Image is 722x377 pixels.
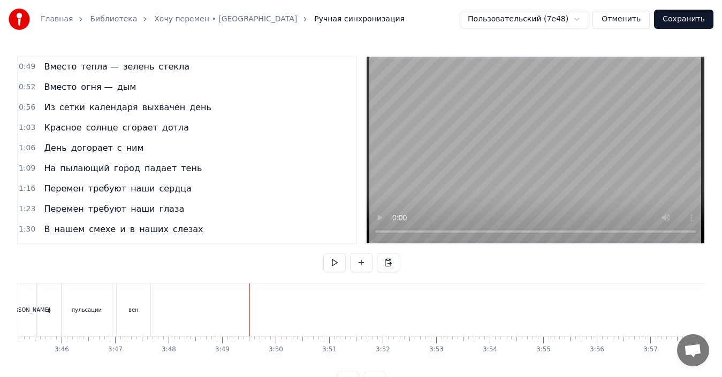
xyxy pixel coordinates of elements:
span: нашем [53,223,86,235]
span: 1:03 [19,122,35,133]
span: 1:06 [19,143,35,153]
div: 3:49 [215,345,230,354]
span: тепла — [80,60,120,73]
span: зелень [122,60,155,73]
span: Перемен [43,182,85,195]
span: день [188,101,212,113]
span: солнце [85,121,119,134]
span: наши [130,182,156,195]
span: На [43,162,57,174]
img: youka [9,9,30,30]
span: и [119,223,126,235]
div: 3:50 [269,345,283,354]
span: 1:09 [19,163,35,174]
div: вен [128,306,139,314]
div: 3:47 [108,345,123,354]
span: город [113,162,141,174]
span: Красное [43,121,82,134]
span: догорает [70,142,114,154]
span: сердца [158,182,193,195]
div: пульсации [72,306,102,314]
div: Открытый чат [677,334,709,366]
div: 3:53 [429,345,444,354]
span: Вместо [43,81,78,93]
div: 3:51 [322,345,337,354]
span: сетки [58,101,86,113]
div: 3:55 [536,345,551,354]
span: дым [116,81,138,93]
div: 3:56 [590,345,604,354]
span: 0:52 [19,82,35,93]
span: дотла [161,121,190,134]
div: в [48,306,51,314]
span: пылающий [59,162,110,174]
button: Сохранить [654,10,713,29]
span: Вместо [43,60,78,73]
div: 3:54 [483,345,497,354]
span: выхвачен [141,101,187,113]
span: Из [43,101,56,113]
button: Отменить [592,10,650,29]
span: 0:56 [19,102,35,113]
span: наших [138,223,170,235]
span: сгорает [121,121,159,134]
a: Главная [41,14,73,25]
span: смехе [88,223,117,235]
span: требуют [87,203,127,215]
span: в [129,223,136,235]
span: глаза [158,203,185,215]
span: падает [143,162,178,174]
span: Перемен [43,203,85,215]
div: 3:57 [643,345,658,354]
nav: breadcrumb [41,14,405,25]
span: огня — [80,81,113,93]
a: Хочу перемен • [GEOGRAPHIC_DATA] [154,14,297,25]
span: с [116,142,123,154]
div: 3:46 [55,345,69,354]
span: 0:49 [19,61,35,72]
span: тень [180,162,203,174]
div: 3:48 [162,345,176,354]
span: слезах [172,223,204,235]
span: календаря [88,101,139,113]
span: наши [130,203,156,215]
span: ним [125,142,145,154]
span: требуют [87,182,127,195]
span: стекла [157,60,191,73]
span: 1:30 [19,224,35,235]
span: День [43,142,67,154]
div: [PERSON_NAME] [6,306,50,314]
div: 3:52 [376,345,390,354]
a: Библиотека [90,14,137,25]
span: Ручная синхронизация [314,14,405,25]
span: 1:23 [19,204,35,214]
span: 1:16 [19,183,35,194]
span: В [43,223,51,235]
